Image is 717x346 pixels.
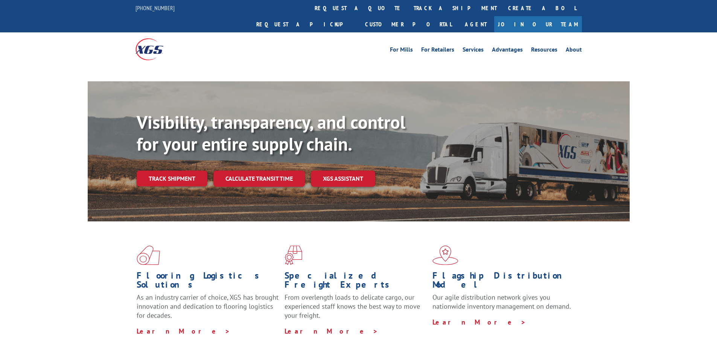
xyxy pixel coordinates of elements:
[137,293,279,320] span: As an industry carrier of choice, XGS has brought innovation and dedication to flooring logistics...
[311,171,375,187] a: XGS ASSISTANT
[492,47,523,55] a: Advantages
[359,16,457,32] a: Customer Portal
[531,47,557,55] a: Resources
[285,245,302,265] img: xgs-icon-focused-on-flooring-red
[494,16,582,32] a: Join Our Team
[390,47,413,55] a: For Mills
[137,171,207,186] a: Track shipment
[251,16,359,32] a: Request a pickup
[285,293,427,326] p: From overlength loads to delicate cargo, our experienced staff knows the best way to move your fr...
[566,47,582,55] a: About
[213,171,305,187] a: Calculate transit time
[432,245,458,265] img: xgs-icon-flagship-distribution-model-red
[432,293,571,311] span: Our agile distribution network gives you nationwide inventory management on demand.
[137,271,279,293] h1: Flooring Logistics Solutions
[135,4,175,12] a: [PHONE_NUMBER]
[421,47,454,55] a: For Retailers
[137,245,160,265] img: xgs-icon-total-supply-chain-intelligence-red
[432,318,526,326] a: Learn More >
[457,16,494,32] a: Agent
[285,327,378,335] a: Learn More >
[285,271,427,293] h1: Specialized Freight Experts
[137,327,230,335] a: Learn More >
[137,110,405,155] b: Visibility, transparency, and control for your entire supply chain.
[463,47,484,55] a: Services
[432,271,575,293] h1: Flagship Distribution Model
